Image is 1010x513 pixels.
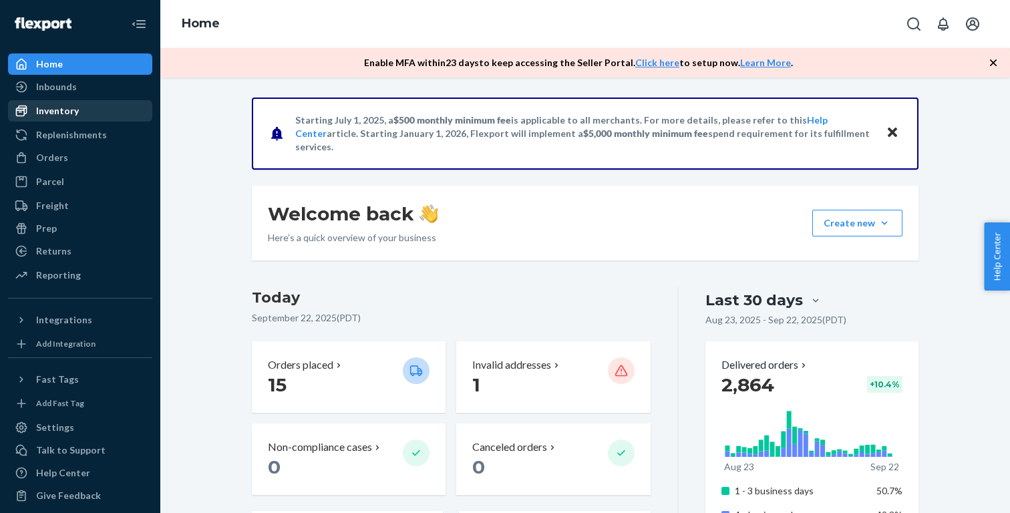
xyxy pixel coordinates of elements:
button: Help Center [984,222,1010,291]
span: Chat [49,9,76,21]
span: 0 [472,456,485,478]
a: Inbounds [8,76,152,98]
a: Add Integration [8,336,152,352]
button: Open account menu [959,11,986,37]
div: Home [36,57,63,71]
a: Home [8,53,152,75]
button: Open notifications [930,11,957,37]
ol: breadcrumbs [171,5,230,43]
div: Last 30 days [705,290,803,311]
a: Inventory [8,100,152,122]
h3: Today [252,287,651,309]
a: Reporting [8,265,152,286]
button: Talk to Support [8,440,152,461]
button: Orders placed 15 [252,341,446,413]
button: Fast Tags [8,369,152,390]
div: + 10.4 % [867,376,902,393]
button: Close Navigation [126,11,152,37]
p: Canceled orders [472,440,547,455]
div: Help Center [36,466,90,480]
p: Aug 23, 2025 - Sep 22, 2025 ( PDT ) [705,313,846,327]
a: Replenishments [8,124,152,146]
img: Flexport logo [15,17,71,31]
span: 50.7% [876,485,902,496]
img: hand-wave emoji [419,204,438,223]
div: Add Integration [36,338,96,349]
div: Prep [36,222,57,235]
p: Non-compliance cases [268,440,372,455]
button: Invalid addresses 1 [456,341,650,413]
span: 1 [472,373,480,396]
p: Enable MFA within 23 days to keep accessing the Seller Portal. to setup now. . [364,56,793,69]
div: Give Feedback [36,489,101,502]
a: Prep [8,218,152,239]
p: Orders placed [268,357,333,373]
a: Orders [8,147,152,168]
a: Learn More [740,57,791,68]
button: Non-compliance cases 0 [252,423,446,495]
button: Create new [812,210,902,236]
div: Fast Tags [36,373,79,386]
div: Inventory [36,104,79,118]
div: Orders [36,151,68,164]
p: Sep 22 [870,460,899,474]
a: Returns [8,240,152,262]
button: Open Search Box [900,11,927,37]
span: 15 [268,373,287,396]
span: $5,000 monthly minimum fee [583,128,708,139]
span: 2,864 [721,373,774,396]
a: Parcel [8,171,152,192]
div: Parcel [36,175,64,188]
div: Settings [36,421,74,434]
a: Freight [8,195,152,216]
p: September 22, 2025 ( PDT ) [252,311,651,325]
p: Here’s a quick overview of your business [268,231,438,244]
div: Reporting [36,269,81,282]
h1: Welcome back [268,202,438,226]
span: 0 [268,456,281,478]
div: Talk to Support [36,444,106,457]
div: Freight [36,199,69,212]
button: Canceled orders 0 [456,423,650,495]
p: 1 - 3 business days [735,484,866,498]
span: $500 monthly minimum fee [393,114,511,126]
button: Integrations [8,309,152,331]
div: Inbounds [36,80,77,94]
a: Settings [8,417,152,438]
p: Invalid addresses [472,357,551,373]
a: Help Center [8,462,152,484]
button: Close [884,124,901,143]
div: Returns [36,244,71,258]
a: Add Fast Tag [8,395,152,411]
button: Give Feedback [8,485,152,506]
button: Delivered orders [721,357,809,373]
div: Add Fast Tag [36,397,84,409]
div: Integrations [36,313,92,327]
a: Home [182,16,220,31]
p: Starting July 1, 2025, a is applicable to all merchants. For more details, please refer to this a... [295,114,873,154]
a: Click here [635,57,679,68]
p: Aug 23 [724,460,754,474]
div: Replenishments [36,128,107,142]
